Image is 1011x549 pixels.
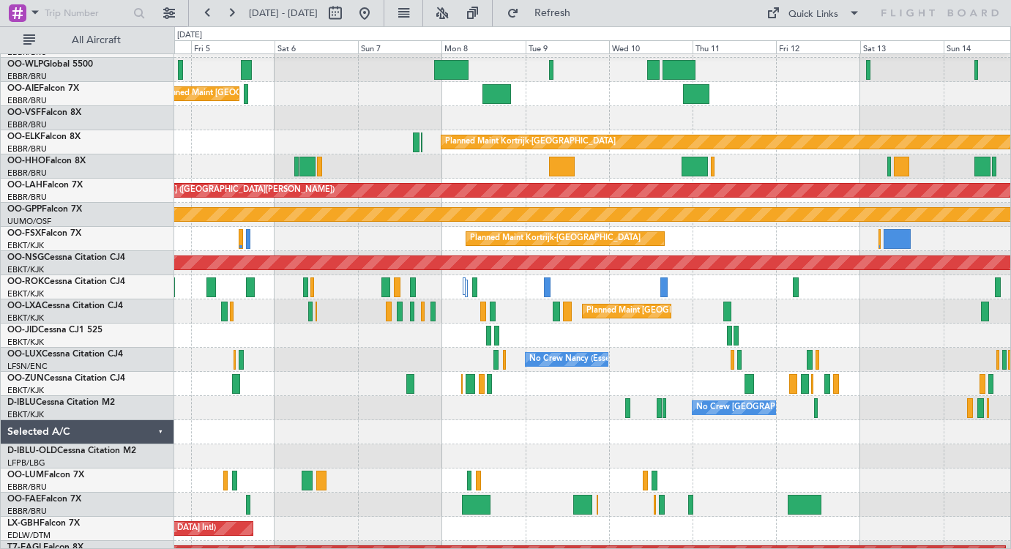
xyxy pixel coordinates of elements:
div: Mon 8 [441,40,525,53]
a: EBKT/KJK [7,240,44,251]
span: OO-VSF [7,108,41,117]
span: OO-FSX [7,229,41,238]
span: OO-LUM [7,471,44,479]
span: [DATE] - [DATE] [249,7,318,20]
a: LX-GBHFalcon 7X [7,519,80,528]
div: Sun 7 [358,40,441,53]
a: OO-ROKCessna Citation CJ4 [7,277,125,286]
span: OO-ZUN [7,374,44,383]
a: OO-LAHFalcon 7X [7,181,83,190]
a: EBBR/BRU [7,482,47,493]
a: UUMO/OSF [7,216,51,227]
span: OO-WLP [7,60,43,69]
div: Thu 11 [693,40,776,53]
div: Fri 12 [776,40,859,53]
a: LFPB/LBG [7,457,45,468]
span: OO-LUX [7,350,42,359]
span: D-IBLU-OLD [7,447,57,455]
div: [DATE] [177,29,202,42]
a: OO-FAEFalcon 7X [7,495,81,504]
a: EBKT/KJK [7,313,44,324]
a: D-IBLUCessna Citation M2 [7,398,115,407]
span: OO-JID [7,326,38,335]
div: Tue 9 [526,40,609,53]
a: EBBR/BRU [7,192,47,203]
input: Trip Number [45,2,129,24]
span: OO-FAE [7,495,41,504]
a: OO-NSGCessna Citation CJ4 [7,253,125,262]
div: Sat 6 [275,40,358,53]
a: OO-AIEFalcon 7X [7,84,79,93]
a: D-IBLU-OLDCessna Citation M2 [7,447,136,455]
div: Planned Maint Kortrijk-[GEOGRAPHIC_DATA] [445,131,616,153]
a: OO-LXACessna Citation CJ4 [7,302,123,310]
a: EBKT/KJK [7,385,44,396]
a: OO-ELKFalcon 8X [7,132,81,141]
span: OO-GPP [7,205,42,214]
a: EBKT/KJK [7,409,44,420]
span: All Aircraft [38,35,154,45]
a: OO-JIDCessna CJ1 525 [7,326,102,335]
a: EBKT/KJK [7,288,44,299]
a: OO-WLPGlobal 5500 [7,60,93,69]
div: Fri 5 [191,40,275,53]
button: Refresh [500,1,588,25]
span: OO-ELK [7,132,40,141]
span: OO-AIE [7,84,39,93]
a: EDLW/DTM [7,530,51,541]
div: Sat 13 [860,40,944,53]
a: EBBR/BRU [7,95,47,106]
span: D-IBLU [7,398,36,407]
button: All Aircraft [16,29,159,52]
a: OO-LUMFalcon 7X [7,471,84,479]
a: OO-ZUNCessna Citation CJ4 [7,374,125,383]
div: No Crew [GEOGRAPHIC_DATA] ([GEOGRAPHIC_DATA] National) [696,397,941,419]
a: EBBR/BRU [7,71,47,82]
span: OO-HHO [7,157,45,165]
button: Quick Links [759,1,868,25]
a: EBBR/BRU [7,143,47,154]
a: EBKT/KJK [7,264,44,275]
span: OO-LXA [7,302,42,310]
span: OO-ROK [7,277,44,286]
span: OO-NSG [7,253,44,262]
div: Planned Maint Kortrijk-[GEOGRAPHIC_DATA] [470,228,641,250]
div: Quick Links [788,7,838,22]
a: OO-FSXFalcon 7X [7,229,81,238]
a: EBBR/BRU [7,506,47,517]
span: LX-GBH [7,519,40,528]
div: Wed 10 [609,40,693,53]
a: EBBR/BRU [7,119,47,130]
span: OO-LAH [7,181,42,190]
a: OO-LUXCessna Citation CJ4 [7,350,123,359]
a: OO-GPPFalcon 7X [7,205,82,214]
a: LFSN/ENC [7,361,48,372]
a: EBBR/BRU [7,168,47,179]
a: EBKT/KJK [7,337,44,348]
span: Refresh [522,8,583,18]
div: Planned Maint [GEOGRAPHIC_DATA] ([GEOGRAPHIC_DATA] National) [586,300,851,322]
div: No Crew Nancy (Essey) [529,348,616,370]
a: OO-HHOFalcon 8X [7,157,86,165]
a: OO-VSFFalcon 8X [7,108,81,117]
